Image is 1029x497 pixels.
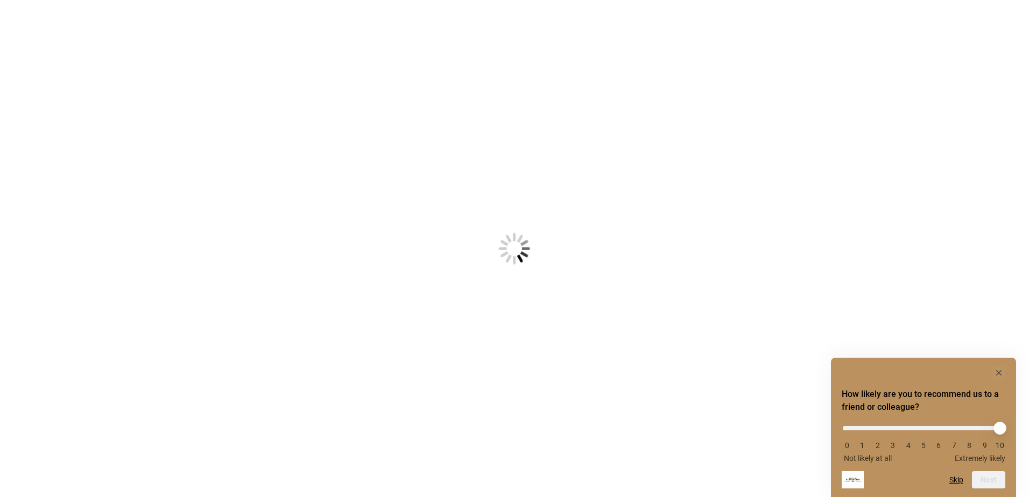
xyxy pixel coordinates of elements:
li: 10 [995,441,1005,450]
li: 2 [872,441,883,450]
li: 9 [979,441,990,450]
button: Skip [949,475,963,484]
span: Not likely at all [844,454,892,463]
div: How likely are you to recommend us to a friend or colleague? Select an option from 0 to 10, with ... [842,418,1005,463]
li: 4 [903,441,914,450]
button: Hide survey [992,366,1005,379]
li: 7 [949,441,960,450]
li: 3 [887,441,898,450]
li: 6 [933,441,944,450]
div: How likely are you to recommend us to a friend or colleague? Select an option from 0 to 10, with ... [842,366,1005,488]
span: Extremely likely [955,454,1005,463]
h2: How likely are you to recommend us to a friend or colleague? Select an option from 0 to 10, with ... [842,388,1005,414]
button: Next question [972,471,1005,488]
li: 1 [857,441,868,450]
li: 0 [842,441,852,450]
img: Loading [446,180,583,317]
li: 8 [964,441,975,450]
li: 5 [918,441,929,450]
